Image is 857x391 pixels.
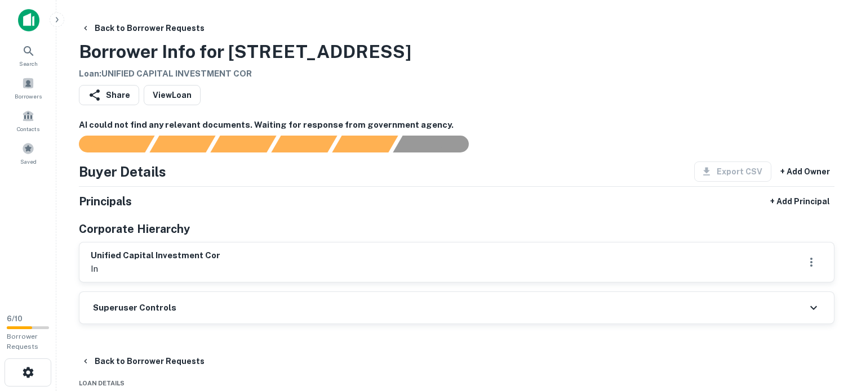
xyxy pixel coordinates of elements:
span: Borrowers [15,92,42,101]
h3: Borrower Info for [STREET_ADDRESS] [79,38,411,65]
span: Loan Details [79,380,125,386]
span: 6 / 10 [7,314,23,323]
div: Principals found, AI now looking for contact information... [271,136,337,152]
a: Contacts [3,105,53,136]
div: Documents found, AI parsing details... [210,136,276,152]
button: Share [79,85,139,105]
h5: Corporate Hierarchy [79,221,190,237]
a: ViewLoan [144,85,201,105]
span: Borrower Requests [7,332,38,350]
button: Back to Borrower Requests [77,351,209,371]
h6: Superuser Controls [93,302,176,314]
span: Saved [20,157,37,166]
h5: Principals [79,193,132,210]
div: Sending borrower request to AI... [65,136,150,152]
img: capitalize-icon.png [18,9,39,32]
div: Your request is received and processing... [149,136,215,152]
a: Search [3,40,53,70]
div: AI fulfillment process complete. [393,136,482,152]
span: Search [19,59,38,68]
button: + Add Owner [776,161,834,182]
h6: AI could not find any relevant documents. Waiting for response from government agency. [79,119,834,132]
h6: unified capital investment cor [91,249,220,262]
span: Contacts [17,124,39,133]
a: Borrowers [3,73,53,103]
div: Principals found, still searching for contact information. This may take time... [332,136,398,152]
button: + Add Principal [766,191,834,212]
p: in [91,262,220,276]
h4: Buyer Details [79,161,166,182]
a: Saved [3,138,53,168]
button: Back to Borrower Requests [77,18,209,38]
h6: Loan : UNIFIED CAPITAL INVESTMENT COR [79,68,411,80]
